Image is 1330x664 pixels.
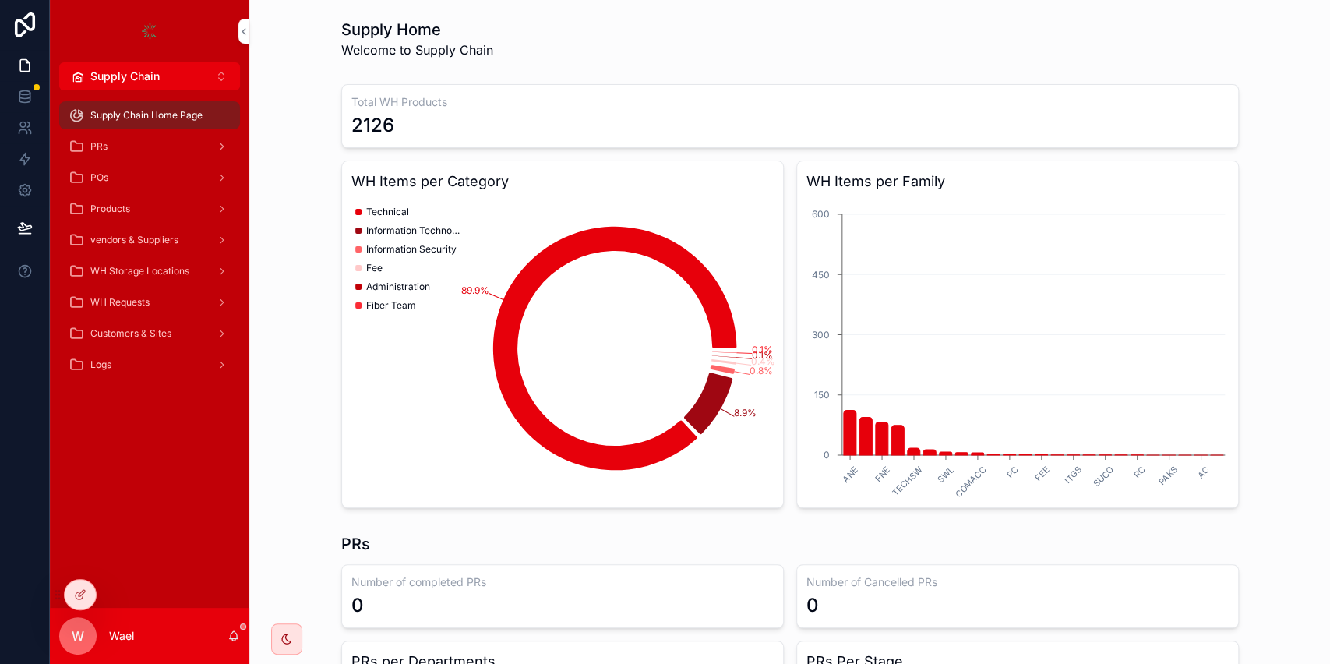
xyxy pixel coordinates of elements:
span: Products [90,203,130,215]
h3: WH Items per Category [351,171,774,192]
div: chart [351,199,774,498]
tspan: 89.9% [460,284,489,295]
h3: Total WH Products [351,94,1229,110]
a: POs [59,164,240,192]
tspan: 8.9% [734,407,757,419]
span: Welcome to Supply Chain [341,41,493,59]
h3: Number of completed PRs [351,574,774,590]
tspan: 150 [813,389,829,401]
tspan: 0.1% [751,349,772,361]
span: Fiber Team [366,299,416,312]
tspan: 0 [823,449,829,461]
div: 0 [351,593,364,618]
p: Wael [109,628,134,644]
a: PRs [59,132,240,161]
img: App logo [137,19,162,44]
h1: Supply Home [341,19,493,41]
text: PAKS [1156,464,1180,487]
tspan: 450 [811,268,829,280]
text: PC [1004,464,1020,480]
text: ANE [840,464,860,484]
a: Supply Chain Home Page [59,101,240,129]
h3: Number of Cancelled PRs [806,574,1229,590]
a: WH Requests [59,288,240,316]
span: Supply Chain [90,69,160,84]
button: Select Button [59,62,240,90]
text: SWL [935,464,956,485]
tspan: 600 [811,208,829,220]
a: WH Storage Locations [59,257,240,285]
span: Information Technology [366,224,460,237]
div: chart [806,199,1229,498]
div: 2126 [351,113,394,138]
text: FEE [1032,464,1052,483]
tspan: 300 [811,329,829,341]
a: vendors & Suppliers [59,226,240,254]
a: Products [59,195,240,223]
tspan: 0.1% [752,344,773,355]
div: 0 [806,593,819,618]
text: ITGS [1062,464,1084,486]
span: Customers & Sites [90,327,171,340]
div: scrollable content [50,90,249,399]
h3: WH Items per Family [806,171,1229,192]
span: Supply Chain Home Page [90,109,203,122]
span: POs [90,171,108,184]
text: TECHSW [890,464,924,498]
span: Administration [366,281,430,293]
text: AC [1194,464,1211,480]
span: WH Requests [90,296,150,309]
a: Customers & Sites [59,320,240,348]
span: W [72,627,84,645]
span: vendors & Suppliers [90,234,178,246]
span: Logs [90,358,111,371]
a: Logs [59,351,240,379]
span: WH Storage Locations [90,265,189,277]
text: SUCO [1091,464,1116,489]
text: FNE [872,464,891,483]
span: Fee [366,262,383,274]
tspan: 0.4% [750,355,774,367]
h1: PRs [341,533,370,555]
text: RC [1131,464,1148,480]
text: COMACC [952,464,987,499]
tspan: 0.8% [750,365,773,376]
span: Information Security [366,243,457,256]
span: PRs [90,140,108,153]
span: Technical [366,206,409,218]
